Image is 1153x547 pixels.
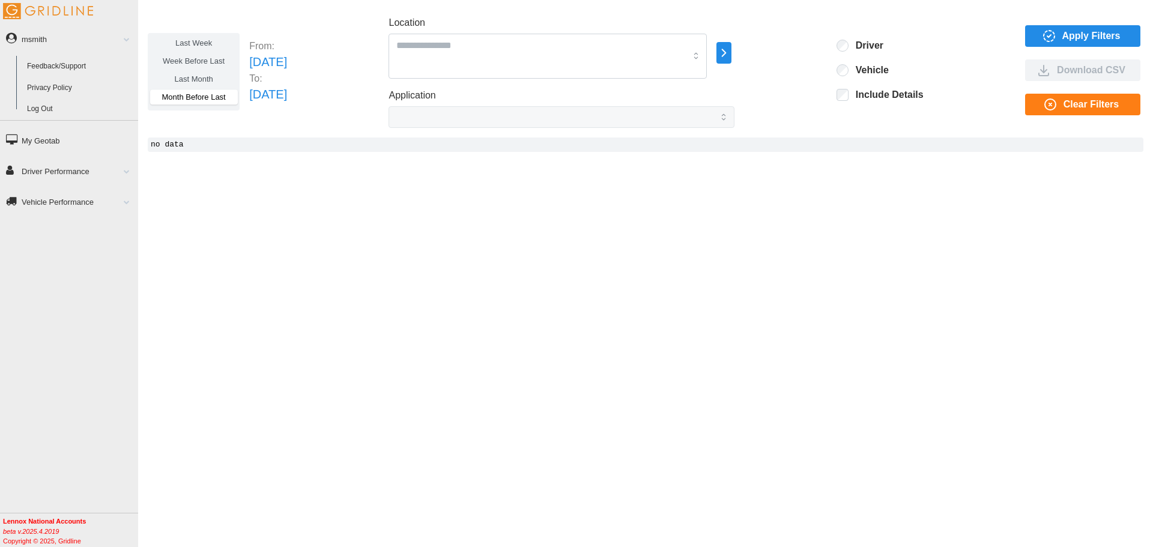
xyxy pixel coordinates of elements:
[389,16,425,31] label: Location
[3,518,86,525] b: Lennox National Accounts
[22,98,138,120] a: Log Out
[389,88,435,103] label: Application
[148,138,1143,152] code: no data
[249,71,287,85] p: To:
[175,38,212,47] span: Last Week
[3,3,93,19] img: Gridline
[3,516,138,546] div: Copyright © 2025, Gridline
[22,77,138,99] a: Privacy Policy
[849,40,883,52] label: Driver
[249,53,287,71] p: [DATE]
[174,74,213,83] span: Last Month
[1064,94,1119,115] span: Clear Filters
[22,56,138,77] a: Feedback/Support
[1062,26,1121,46] span: Apply Filters
[849,89,924,101] label: Include Details
[249,39,287,53] p: From:
[3,528,59,535] i: beta v.2025.4.2019
[162,92,226,101] span: Month Before Last
[1057,60,1125,80] span: Download CSV
[163,56,225,65] span: Week Before Last
[1025,59,1140,81] button: Download CSV
[849,64,889,76] label: Vehicle
[1025,25,1140,47] button: Apply Filters
[249,85,287,104] p: [DATE]
[1025,94,1140,115] button: Clear Filters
